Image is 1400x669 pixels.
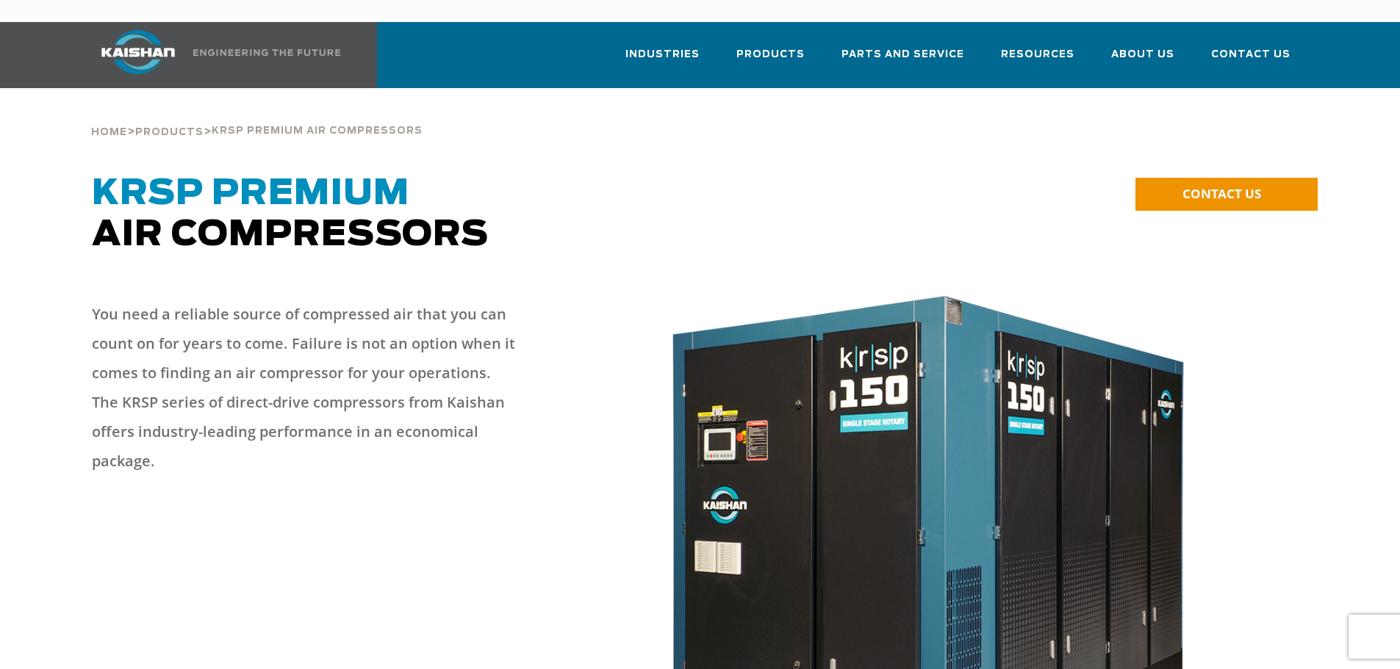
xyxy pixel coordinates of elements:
p: You need a reliable source of compressed air that you can count on for years to come. Failure is ... [92,300,518,476]
span: Industries [625,46,700,63]
span: Air Compressors [92,176,489,253]
div: > > [91,88,423,144]
span: Resources [1001,46,1074,63]
span: Products [736,46,805,63]
a: CONTACT US [1135,178,1318,211]
img: kaishan logo [83,30,193,74]
span: Products [135,128,204,137]
a: Industries [625,35,700,85]
span: KRSP Premium [92,176,409,211]
a: Home [91,125,127,138]
a: Products [135,125,204,138]
a: Products [736,35,805,85]
span: CONTACT US [1182,185,1261,202]
a: About Us [1111,35,1174,85]
a: Resources [1001,35,1074,85]
a: Contact Us [1211,35,1290,85]
span: Parts and Service [841,46,964,63]
a: Parts and Service [841,35,964,85]
span: Home [91,128,127,137]
span: About Us [1111,46,1174,63]
span: Contact Us [1211,46,1290,63]
span: krsp premium air compressors [212,126,423,136]
img: Engineering the future [193,49,340,56]
a: Kaishan USA [83,22,343,88]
